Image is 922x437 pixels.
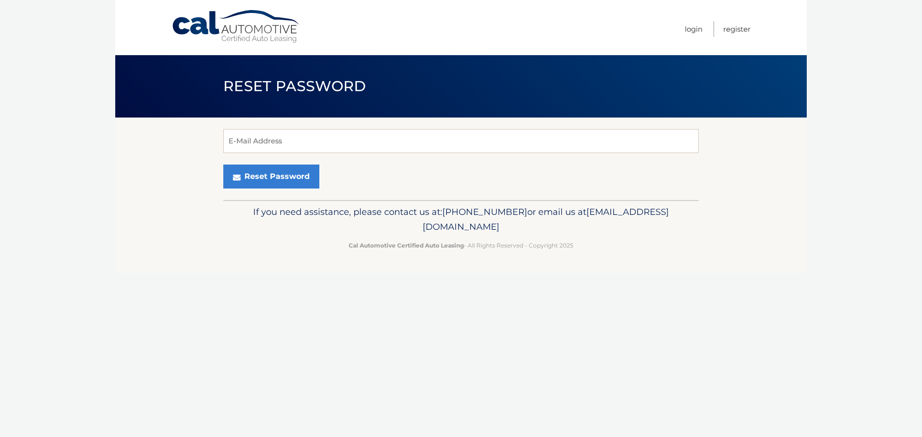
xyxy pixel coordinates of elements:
a: Cal Automotive [171,10,301,44]
p: If you need assistance, please contact us at: or email us at [230,204,692,235]
input: E-Mail Address [223,129,699,153]
button: Reset Password [223,165,319,189]
strong: Cal Automotive Certified Auto Leasing [349,242,464,249]
span: Reset Password [223,77,366,95]
span: [PHONE_NUMBER] [442,206,527,217]
a: Login [685,21,703,37]
p: - All Rights Reserved - Copyright 2025 [230,240,692,250]
a: Register [723,21,751,37]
